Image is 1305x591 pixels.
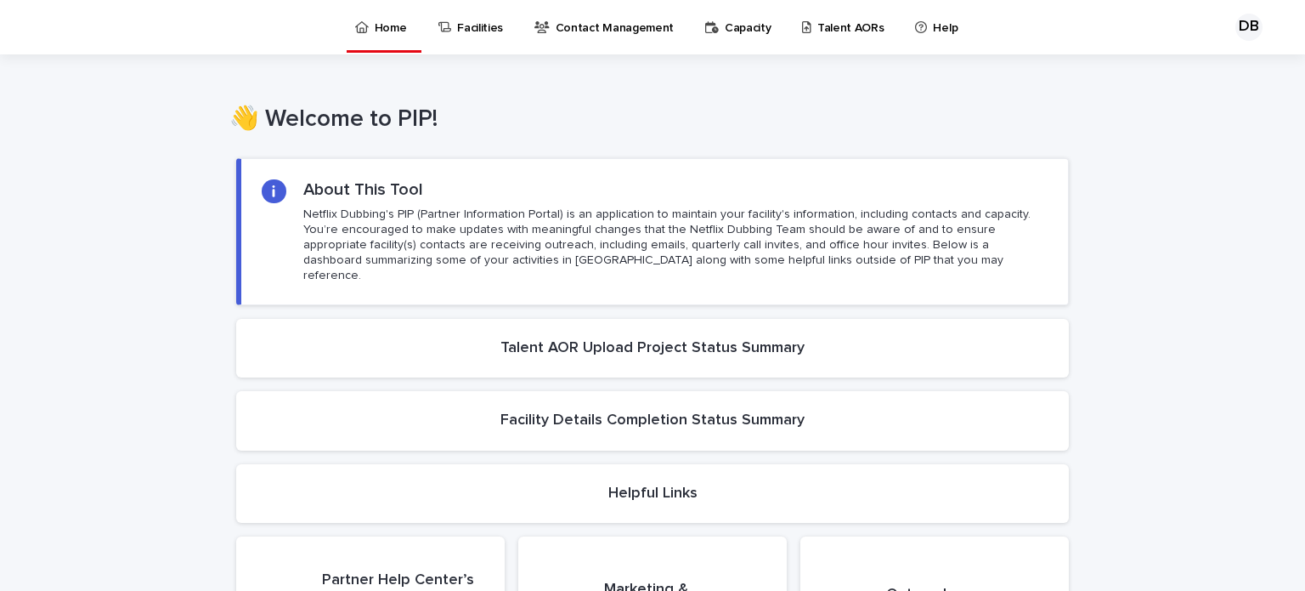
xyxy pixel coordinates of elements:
h2: About This Tool [303,179,423,200]
h2: Facility Details Completion Status Summary [500,412,805,430]
h1: 👋 Welcome to PIP! [229,105,1062,134]
h2: Talent AOR Upload Project Status Summary [500,339,805,358]
div: DB [1235,14,1263,41]
p: Netflix Dubbing's PIP (Partner Information Portal) is an application to maintain your facility's ... [303,207,1048,284]
h2: Helpful Links [608,485,698,503]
